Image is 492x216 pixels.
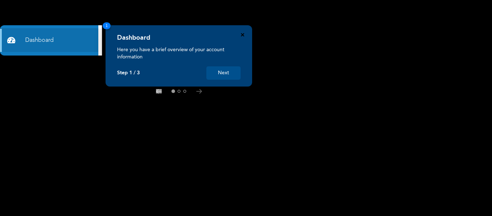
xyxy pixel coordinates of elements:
button: Close [241,33,244,36]
p: Here you have a brief overview of your account information [117,46,241,61]
h4: Dashboard [117,34,150,42]
button: Next [206,66,241,80]
p: Step 1 / 3 [117,70,140,76]
span: 1 [103,22,111,29]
